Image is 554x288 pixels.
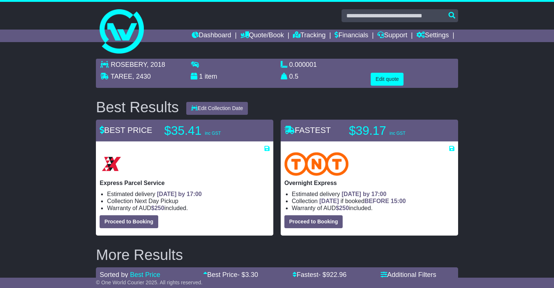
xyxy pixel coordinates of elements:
[199,73,203,80] span: 1
[349,123,441,138] p: $39.17
[107,198,270,205] li: Collection
[240,30,284,42] a: Quote/Book
[186,102,248,115] button: Edit Collection Date
[335,30,368,42] a: Financials
[292,271,346,278] a: Fastest- $922.96
[96,247,458,263] h2: More Results
[342,191,387,197] span: [DATE] by 17:00
[100,179,270,186] p: Express Parcel Service
[157,191,202,197] span: [DATE] by 17:00
[377,30,407,42] a: Support
[132,73,151,80] span: , 2430
[205,73,217,80] span: item
[336,205,349,211] span: $
[292,198,454,205] li: Collection
[289,61,317,68] span: 0.000001
[130,271,160,278] a: Best Price
[107,205,270,212] li: Warranty of AUD included.
[151,205,165,211] span: $
[203,271,258,278] a: Best Price- $3.30
[284,215,343,228] button: Proceed to Booking
[100,271,128,278] span: Sorted by
[381,271,436,278] a: Additional Filters
[284,152,349,176] img: TNT Domestic: Overnight Express
[245,271,258,278] span: 3.30
[92,99,183,115] div: Best Results
[111,61,146,68] span: ROSEBERY
[284,126,331,135] span: FASTEST
[292,191,454,198] li: Estimated delivery
[96,280,202,285] span: © One World Courier 2025. All rights reserved.
[205,131,221,136] span: inc GST
[326,271,346,278] span: 922.96
[107,191,270,198] li: Estimated delivery
[416,30,449,42] a: Settings
[100,152,123,176] img: Border Express: Express Parcel Service
[292,205,454,212] li: Warranty of AUD included.
[293,30,325,42] a: Tracking
[100,126,152,135] span: BEST PRICE
[318,271,346,278] span: - $
[100,215,158,228] button: Proceed to Booking
[284,179,454,186] p: Overnight Express
[147,61,165,68] span: , 2018
[155,205,165,211] span: 250
[371,73,404,86] button: Edit quote
[389,131,405,136] span: inc GST
[238,271,258,278] span: - $
[339,205,349,211] span: 250
[164,123,256,138] p: $35.41
[135,198,178,204] span: Next Day Pickup
[319,198,339,204] span: [DATE]
[192,30,231,42] a: Dashboard
[319,198,406,204] span: if booked
[289,73,298,80] span: 0.5
[364,198,389,204] span: BEFORE
[391,198,406,204] span: 15:00
[111,73,132,80] span: TAREE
